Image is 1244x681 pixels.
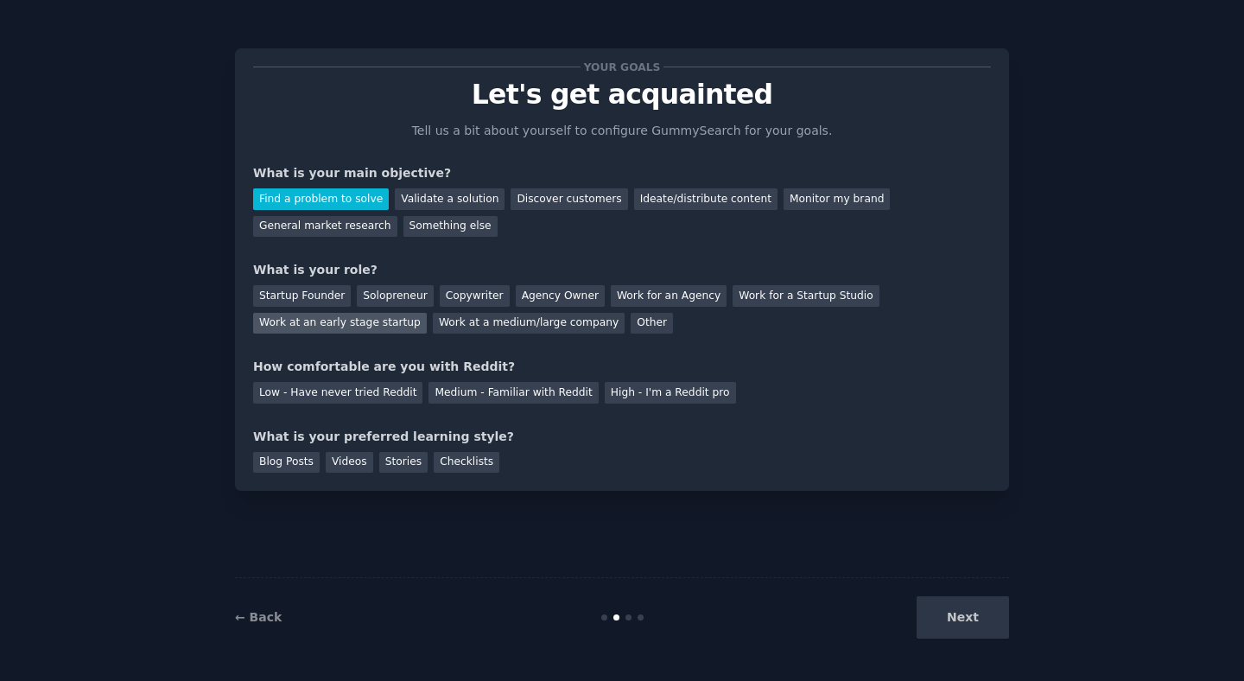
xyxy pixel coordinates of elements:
div: Stories [379,452,428,474]
div: Monitor my brand [784,188,890,210]
span: Your goals [581,58,663,76]
div: Copywriter [440,285,510,307]
div: Startup Founder [253,285,351,307]
div: Work at an early stage startup [253,313,427,334]
p: Tell us a bit about yourself to configure GummySearch for your goals. [404,122,840,140]
div: Solopreneur [357,285,433,307]
div: Agency Owner [516,285,605,307]
div: Validate a solution [395,188,505,210]
div: Blog Posts [253,452,320,474]
div: Ideate/distribute content [634,188,777,210]
div: Work for an Agency [611,285,727,307]
div: Videos [326,452,373,474]
div: General market research [253,216,397,238]
div: High - I'm a Reddit pro [605,382,736,404]
div: Medium - Familiar with Reddit [428,382,598,404]
div: Work for a Startup Studio [733,285,879,307]
div: Low - Have never tried Reddit [253,382,422,404]
div: What is your preferred learning style? [253,428,991,446]
div: Checklists [434,452,499,474]
div: Work at a medium/large company [433,313,625,334]
div: What is your main objective? [253,164,991,182]
div: What is your role? [253,261,991,279]
div: Find a problem to solve [253,188,389,210]
div: Other [631,313,673,334]
a: ← Back [235,610,282,624]
div: Discover customers [511,188,627,210]
div: Something else [403,216,498,238]
p: Let's get acquainted [253,80,991,110]
div: How comfortable are you with Reddit? [253,358,991,376]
